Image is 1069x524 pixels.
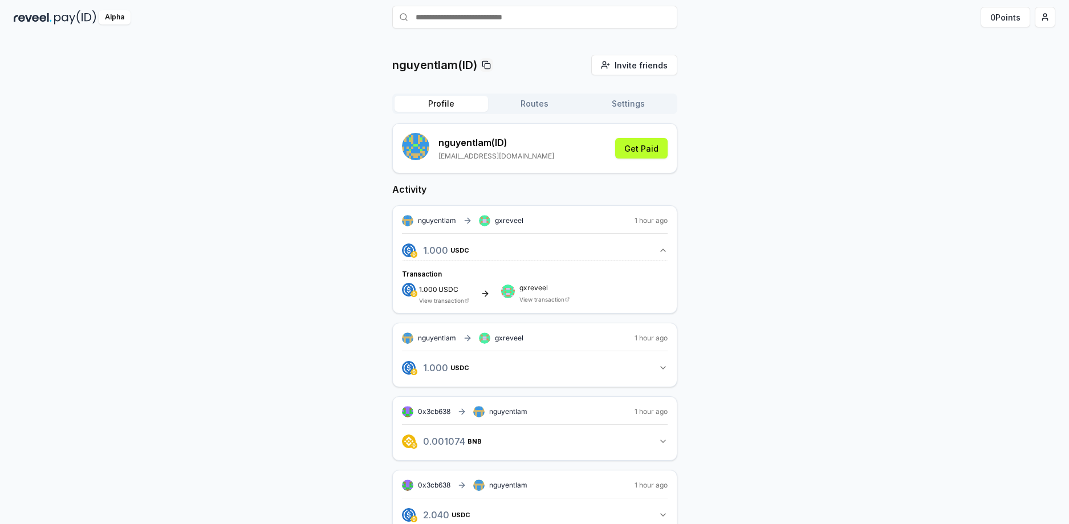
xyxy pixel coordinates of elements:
[402,508,416,522] img: logo.png
[419,285,437,294] span: 1.000
[402,358,668,377] button: 1.000USDC
[99,10,131,25] div: Alpha
[591,55,677,75] button: Invite friends
[615,138,668,159] button: Get Paid
[395,96,488,112] button: Profile
[582,96,675,112] button: Settings
[450,247,469,254] span: USDC
[402,432,668,451] button: 0.001074BNB
[489,407,527,416] span: nguyentlam
[635,216,668,225] span: 1 hour ago
[402,434,416,448] img: logo.png
[402,260,668,304] div: 1.000USDC
[635,334,668,343] span: 1 hour ago
[410,251,417,258] img: logo.png
[519,296,564,303] a: View transaction
[438,136,554,149] p: nguyentlam (ID)
[635,481,668,490] span: 1 hour ago
[489,481,527,490] span: nguyentlam
[615,59,668,71] span: Invite friends
[54,10,96,25] img: pay_id
[402,270,442,278] span: Transaction
[14,10,52,25] img: reveel_dark
[418,481,450,489] span: 0x3cb638
[410,515,417,522] img: logo.png
[418,216,456,225] span: nguyentlam
[981,7,1030,27] button: 0Points
[635,407,668,416] span: 1 hour ago
[402,243,416,257] img: logo.png
[410,368,417,375] img: logo.png
[495,334,523,343] span: gxreveel
[410,442,417,449] img: logo.png
[419,297,464,304] a: View transaction
[392,57,477,73] p: nguyentlam(ID)
[418,334,456,343] span: nguyentlam
[402,361,416,375] img: logo.png
[418,407,450,416] span: 0x3cb638
[402,241,668,260] button: 1.000USDC
[402,283,416,296] img: logo.png
[450,364,469,371] span: USDC
[392,182,677,196] h2: Activity
[495,216,523,225] span: gxreveel
[438,286,458,293] span: USDC
[519,285,570,291] span: gxreveel
[438,152,554,161] p: [EMAIL_ADDRESS][DOMAIN_NAME]
[410,290,417,297] img: logo.png
[488,96,582,112] button: Routes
